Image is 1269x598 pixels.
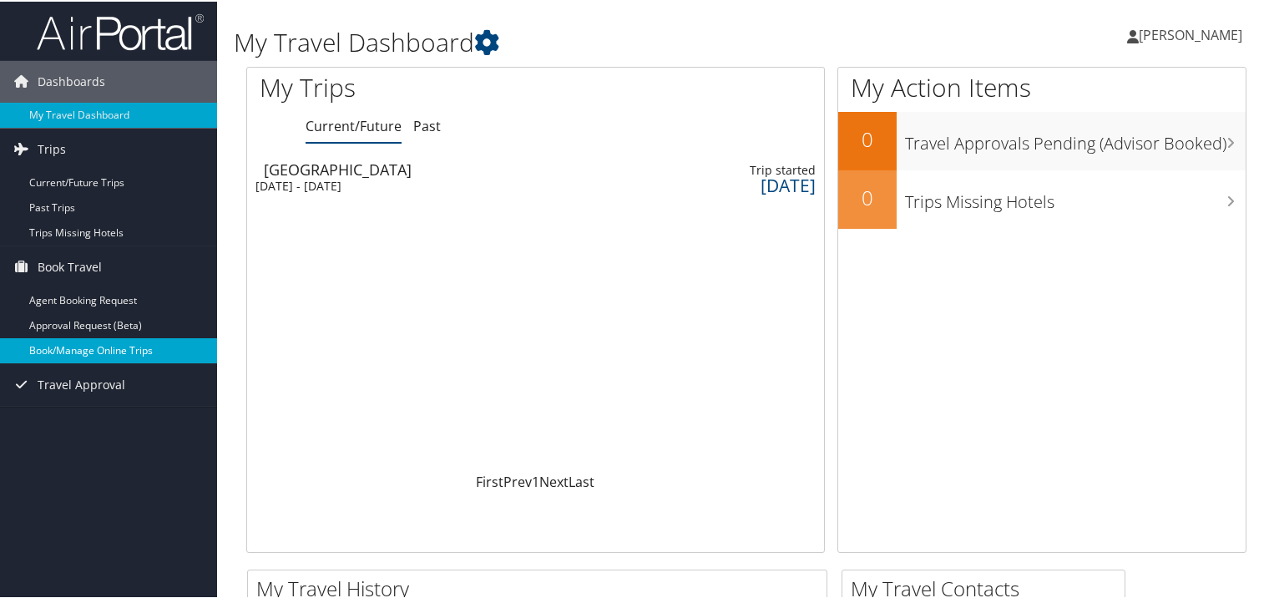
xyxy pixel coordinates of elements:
[905,180,1246,212] h3: Trips Missing Hotels
[476,471,503,489] a: First
[38,127,66,169] span: Trips
[413,115,441,134] a: Past
[569,471,594,489] a: Last
[659,176,816,191] div: [DATE]
[260,68,571,104] h1: My Trips
[1139,24,1242,43] span: [PERSON_NAME]
[264,160,601,175] div: [GEOGRAPHIC_DATA]
[306,115,402,134] a: Current/Future
[532,471,539,489] a: 1
[838,182,897,210] h2: 0
[905,122,1246,154] h3: Travel Approvals Pending (Advisor Booked)
[255,177,593,192] div: [DATE] - [DATE]
[38,59,105,101] span: Dashboards
[838,169,1246,227] a: 0Trips Missing Hotels
[38,362,125,404] span: Travel Approval
[838,124,897,152] h2: 0
[838,110,1246,169] a: 0Travel Approvals Pending (Advisor Booked)
[37,11,204,50] img: airportal-logo.png
[503,471,532,489] a: Prev
[1127,8,1259,58] a: [PERSON_NAME]
[234,23,918,58] h1: My Travel Dashboard
[659,161,816,176] div: Trip started
[38,245,102,286] span: Book Travel
[838,68,1246,104] h1: My Action Items
[539,471,569,489] a: Next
